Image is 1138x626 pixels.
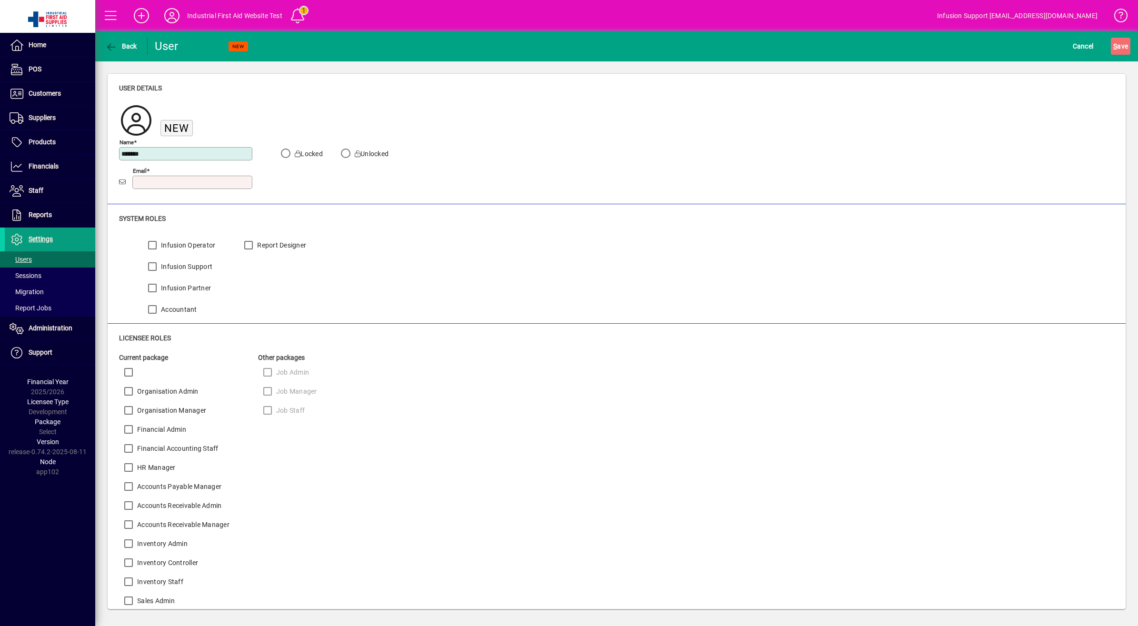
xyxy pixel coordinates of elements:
[5,155,95,179] a: Financials
[29,211,52,219] span: Reports
[5,284,95,300] a: Migration
[27,398,69,406] span: Licensee Type
[258,354,305,361] span: Other packages
[157,7,187,24] button: Profile
[159,305,197,314] label: Accountant
[1070,38,1096,55] button: Cancel
[5,82,95,106] a: Customers
[159,283,211,293] label: Infusion Partner
[135,558,198,567] label: Inventory Controller
[29,187,43,194] span: Staff
[29,114,56,121] span: Suppliers
[29,162,59,170] span: Financials
[135,482,221,491] label: Accounts Payable Manager
[353,149,389,159] label: Unlocked
[135,577,183,586] label: Inventory Staff
[29,324,72,332] span: Administration
[159,262,212,271] label: Infusion Support
[29,41,46,49] span: Home
[133,167,147,174] mat-label: Email
[1111,38,1130,55] button: Save
[135,387,199,396] label: Organisation Admin
[120,139,134,145] mat-label: Name
[5,317,95,340] a: Administration
[35,418,60,426] span: Package
[119,215,166,222] span: System roles
[135,596,175,606] label: Sales Admin
[5,300,95,316] a: Report Jobs
[293,149,323,159] label: Locked
[232,43,244,50] span: NEW
[159,240,215,250] label: Infusion Operator
[5,341,95,365] a: Support
[27,378,69,386] span: Financial Year
[29,348,52,356] span: Support
[119,84,162,92] span: User details
[119,334,171,342] span: Licensee roles
[1113,39,1128,54] span: ave
[155,39,195,54] div: User
[5,268,95,284] a: Sessions
[1113,42,1117,50] span: S
[37,438,59,446] span: Version
[5,251,95,268] a: Users
[10,272,41,279] span: Sessions
[255,240,306,250] label: Report Designer
[10,288,44,296] span: Migration
[119,354,168,361] span: Current package
[1073,39,1094,54] span: Cancel
[95,38,148,55] app-page-header-button: Back
[135,425,186,434] label: Financial Admin
[135,463,176,472] label: HR Manager
[105,42,137,50] span: Back
[29,235,53,243] span: Settings
[135,501,221,510] label: Accounts Receivable Admin
[135,444,219,453] label: Financial Accounting Staff
[5,106,95,130] a: Suppliers
[135,406,206,415] label: Organisation Manager
[5,58,95,81] a: POS
[40,458,56,466] span: Node
[937,8,1098,23] div: Infusion Support [EMAIL_ADDRESS][DOMAIN_NAME]
[5,130,95,154] a: Products
[29,65,41,73] span: POS
[5,179,95,203] a: Staff
[164,122,189,134] span: New
[135,520,230,529] label: Accounts Receivable Manager
[29,138,56,146] span: Products
[10,304,51,312] span: Report Jobs
[10,256,32,263] span: Users
[5,33,95,57] a: Home
[135,539,188,548] label: Inventory Admin
[103,38,140,55] button: Back
[1107,2,1126,33] a: Knowledge Base
[187,8,282,23] div: Industrial First Aid Website Test
[29,89,61,97] span: Customers
[126,7,157,24] button: Add
[5,203,95,227] a: Reports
